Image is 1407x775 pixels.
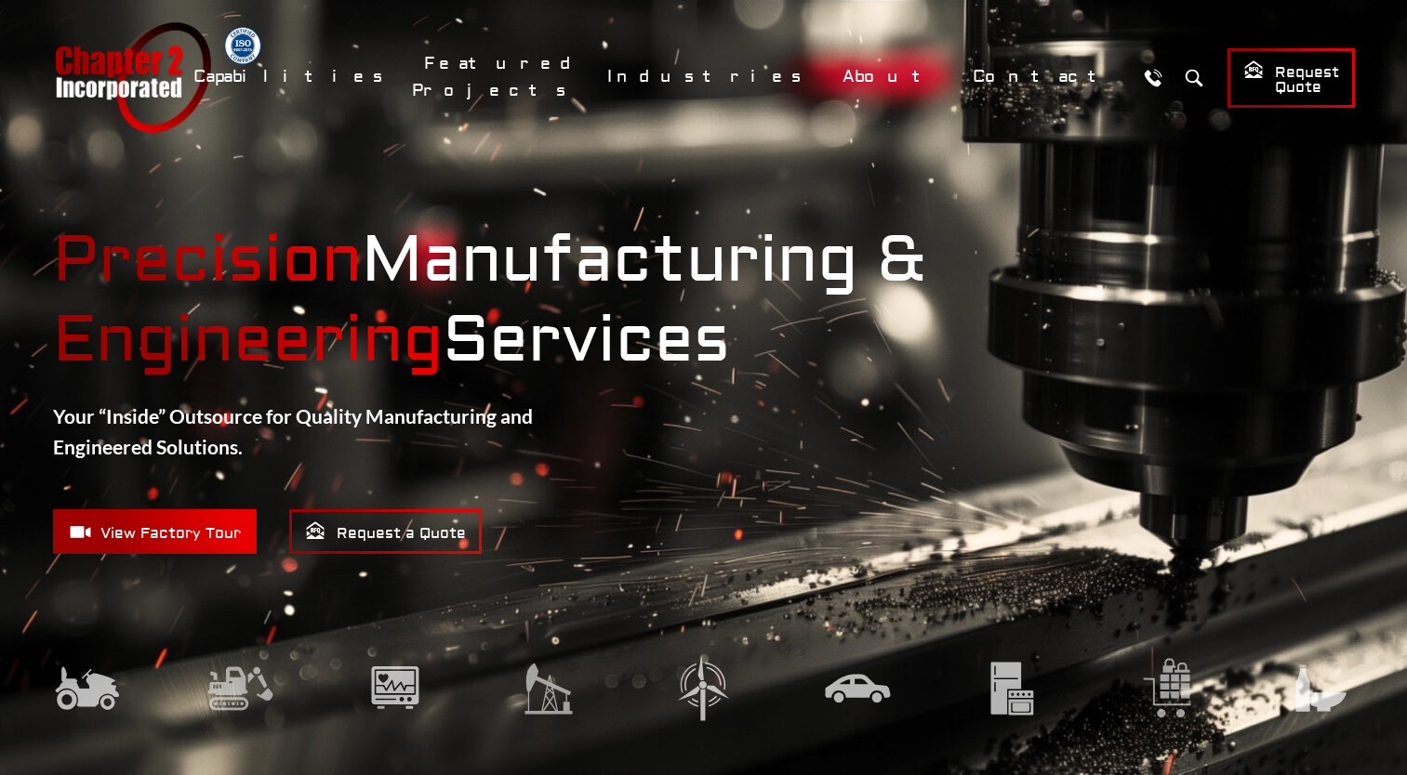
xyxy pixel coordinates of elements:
[412,44,586,111] a: Featured Projects
[1228,48,1355,108] a: Request Quote
[53,221,1355,381] strong: Manufacturing & Services
[69,520,241,544] span: View Factory Tour
[53,221,362,300] mark: Precision
[53,301,443,380] mark: Engineering
[53,22,211,133] a: Chapter 2 Incorporated
[830,57,951,97] a: About
[289,509,482,554] a: Request a Quote
[181,57,403,97] a: Capabilities
[1177,60,1212,95] button: Search
[961,57,1127,97] a: Contact
[53,404,533,459] strong: Your “Inside” Outsource for Quality Manufacturing and Engineered Solutions.
[595,57,821,97] a: Industries
[1136,60,1171,95] a: Call Us
[305,520,466,544] span: Request a Quote
[1243,59,1339,98] span: Request Quote
[53,509,257,554] a: View Factory Tour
